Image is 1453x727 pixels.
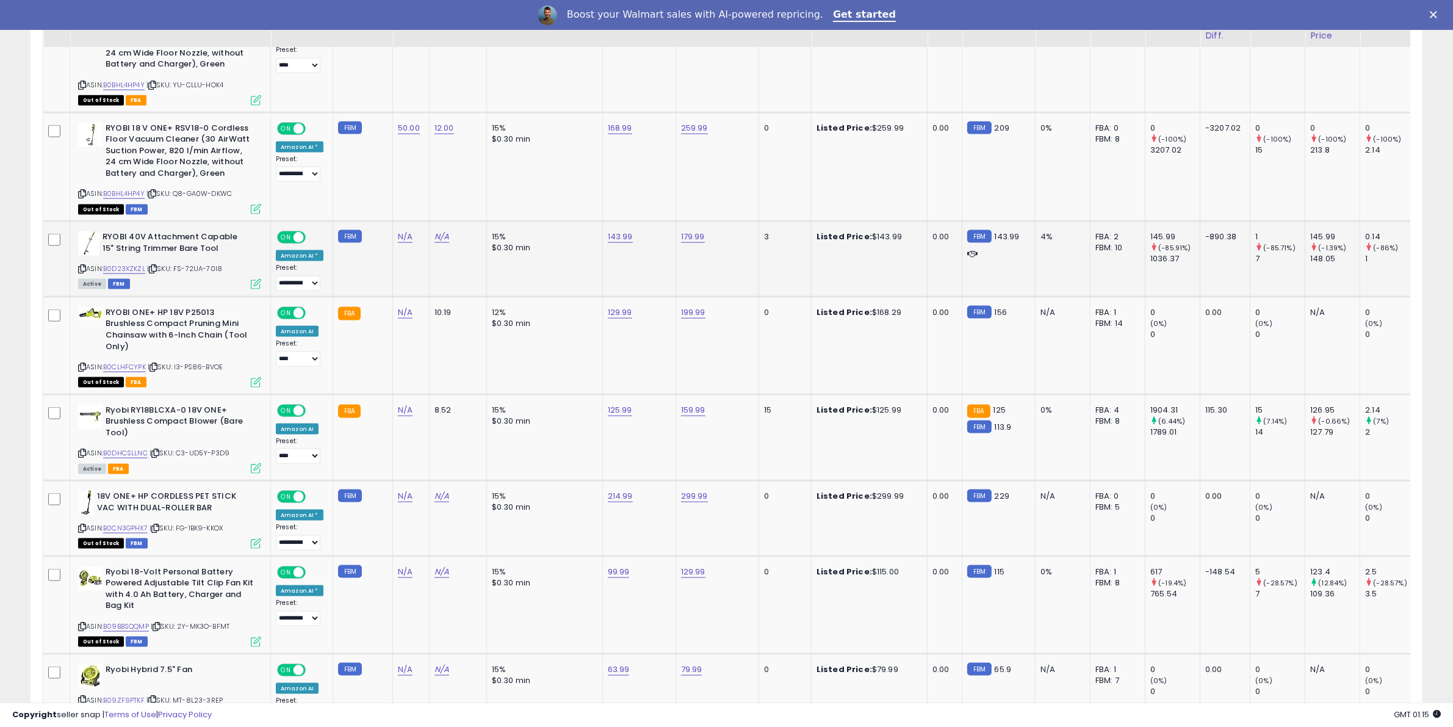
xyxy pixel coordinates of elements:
[338,565,362,578] small: FBM
[1040,231,1081,242] div: 4%
[398,122,420,134] a: 50.00
[1255,588,1305,599] div: 7
[608,306,632,319] a: 129.99
[1255,319,1272,328] small: (0%)
[681,664,702,676] a: 79.99
[106,123,254,183] b: RYOBI 18 V ONE+ RSV18-0 Cordless Floor Vacuum Cleaner (30 AirWatt Suction Power, 820 l/min Airflo...
[1255,231,1305,242] div: 1
[398,231,413,243] a: N/A
[1255,329,1305,340] div: 0
[817,123,918,134] div: $259.99
[932,664,953,675] div: 0.00
[1150,253,1200,264] div: 1036.37
[1150,307,1200,318] div: 0
[1095,231,1136,242] div: FBA: 2
[1150,427,1200,438] div: 1789.01
[1255,491,1305,502] div: 0
[932,307,953,318] div: 0.00
[681,231,705,243] a: 179.99
[967,306,991,319] small: FBM
[78,538,124,549] span: All listings that are currently out of stock and unavailable for purchase on Amazon
[817,566,918,577] div: $115.00
[995,122,1009,134] span: 209
[967,565,991,578] small: FBM
[932,566,953,577] div: 0.00
[681,490,708,502] a: 299.99
[817,231,872,242] b: Listed Price:
[1205,231,1241,242] div: -890.38
[276,264,323,291] div: Preset:
[78,123,261,213] div: ASIN:
[1040,123,1081,134] div: 0%
[1255,566,1305,577] div: 5
[1374,578,1407,588] small: (-28.57%)
[681,404,705,416] a: 159.99
[1365,405,1415,416] div: 2.14
[1365,686,1415,697] div: 0
[1150,231,1200,242] div: 145.99
[278,233,294,243] span: ON
[304,567,323,577] span: OFF
[434,307,477,318] div: 10.19
[1040,405,1081,416] div: 0%
[1365,676,1382,685] small: (0%)
[338,490,362,502] small: FBM
[151,621,229,631] span: | SKU: 2Y-MK3O-BFMT
[764,307,802,318] div: 0
[158,709,212,720] a: Privacy Policy
[1255,686,1305,697] div: 0
[492,242,593,253] div: $0.30 min
[146,80,223,90] span: | SKU: YU-CLLU-HOK4
[932,123,953,134] div: 0.00
[1150,123,1200,134] div: 0
[276,339,323,367] div: Preset:
[817,491,918,502] div: $299.99
[278,123,294,134] span: ON
[338,230,362,243] small: FBM
[833,9,896,22] a: Get started
[967,490,991,502] small: FBM
[1255,253,1305,264] div: 7
[78,231,261,288] div: ASIN:
[1150,329,1200,340] div: 0
[103,80,145,90] a: B0BHL4HP4Y
[398,566,413,578] a: N/A
[278,665,294,675] span: ON
[276,523,323,551] div: Preset:
[276,437,323,465] div: Preset:
[1158,578,1186,588] small: (-19.4%)
[817,664,872,675] b: Listed Price:
[1319,416,1350,426] small: (-0.66%)
[398,490,413,502] a: N/A
[1255,427,1305,438] div: 14
[1310,427,1360,438] div: 127.79
[276,599,323,626] div: Preset:
[492,416,593,427] div: $0.30 min
[1310,566,1360,577] div: 123.4
[1365,664,1415,675] div: 0
[681,122,708,134] a: 259.99
[276,155,323,183] div: Preset:
[764,664,802,675] div: 0
[276,46,323,73] div: Preset:
[1150,686,1200,697] div: 0
[492,577,593,588] div: $0.30 min
[78,491,94,515] img: 21LMI6OVOKL._SL40_.jpg
[1150,588,1200,599] div: 765.54
[1150,145,1200,156] div: 3207.02
[1365,513,1415,524] div: 0
[148,362,223,372] span: | SKU: I3-PS86-BVOE
[150,523,223,533] span: | SKU: FG-1BK9-KKOX
[1319,134,1347,144] small: (-100%)
[106,307,254,355] b: RYOBI ONE+ HP 18V P25013 Brushless Compact Pruning Mini Chainsaw with 6-Inch Chain (Tool Only)
[608,404,632,416] a: 125.99
[993,404,1006,416] span: 125
[78,123,103,147] img: 31SF-060wRL._SL40_.jpg
[276,142,323,153] div: Amazon AI *
[492,566,593,577] div: 15%
[538,5,557,25] img: Profile image for Adrian
[434,122,454,134] a: 12.00
[434,490,449,502] a: N/A
[764,405,802,416] div: 15
[995,306,1007,318] span: 156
